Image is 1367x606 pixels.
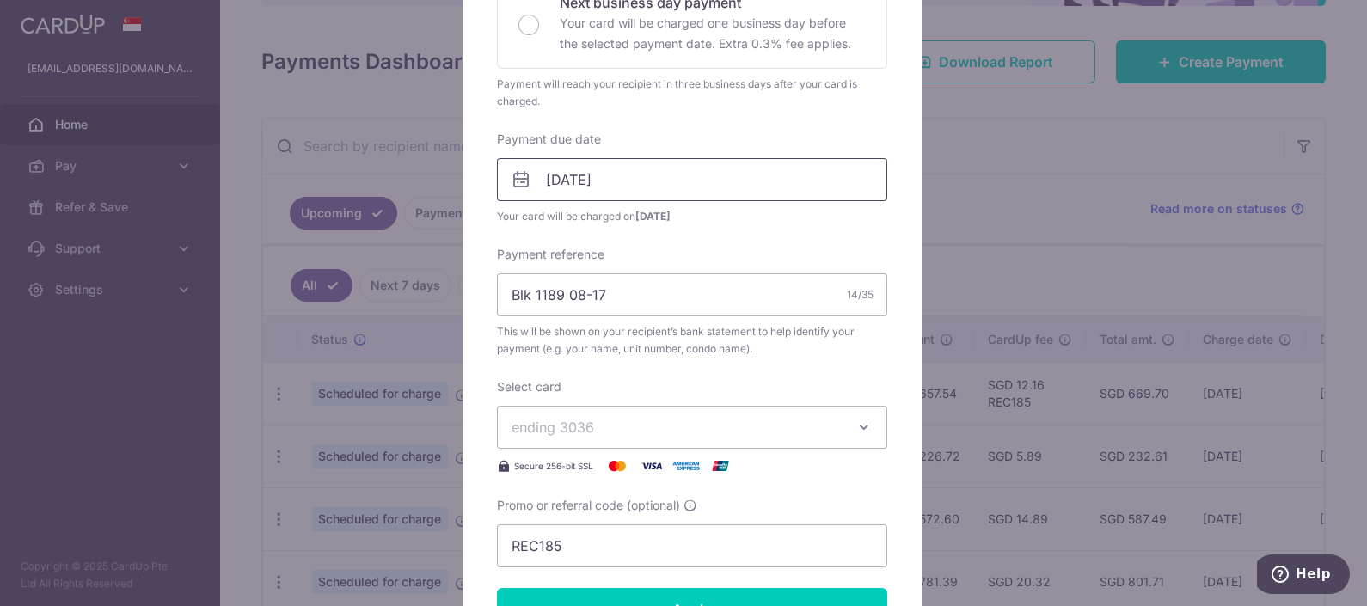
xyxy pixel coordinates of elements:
[497,131,601,148] label: Payment due date
[497,76,887,110] div: Payment will reach your recipient in three business days after your card is charged.
[634,456,669,476] img: Visa
[512,419,594,436] span: ending 3036
[1257,554,1350,597] iframe: Opens a widget where you can find more information
[560,13,866,54] p: Your card will be charged one business day before the selected payment date. Extra 0.3% fee applies.
[497,497,680,514] span: Promo or referral code (optional)
[635,210,671,223] span: [DATE]
[497,246,604,263] label: Payment reference
[497,158,887,201] input: DD / MM / YYYY
[497,208,887,225] span: Your card will be charged on
[514,459,593,473] span: Secure 256-bit SSL
[847,286,874,303] div: 14/35
[600,456,634,476] img: Mastercard
[703,456,738,476] img: UnionPay
[669,456,703,476] img: American Express
[497,406,887,449] button: ending 3036
[497,378,561,395] label: Select card
[497,323,887,358] span: This will be shown on your recipient’s bank statement to help identify your payment (e.g. your na...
